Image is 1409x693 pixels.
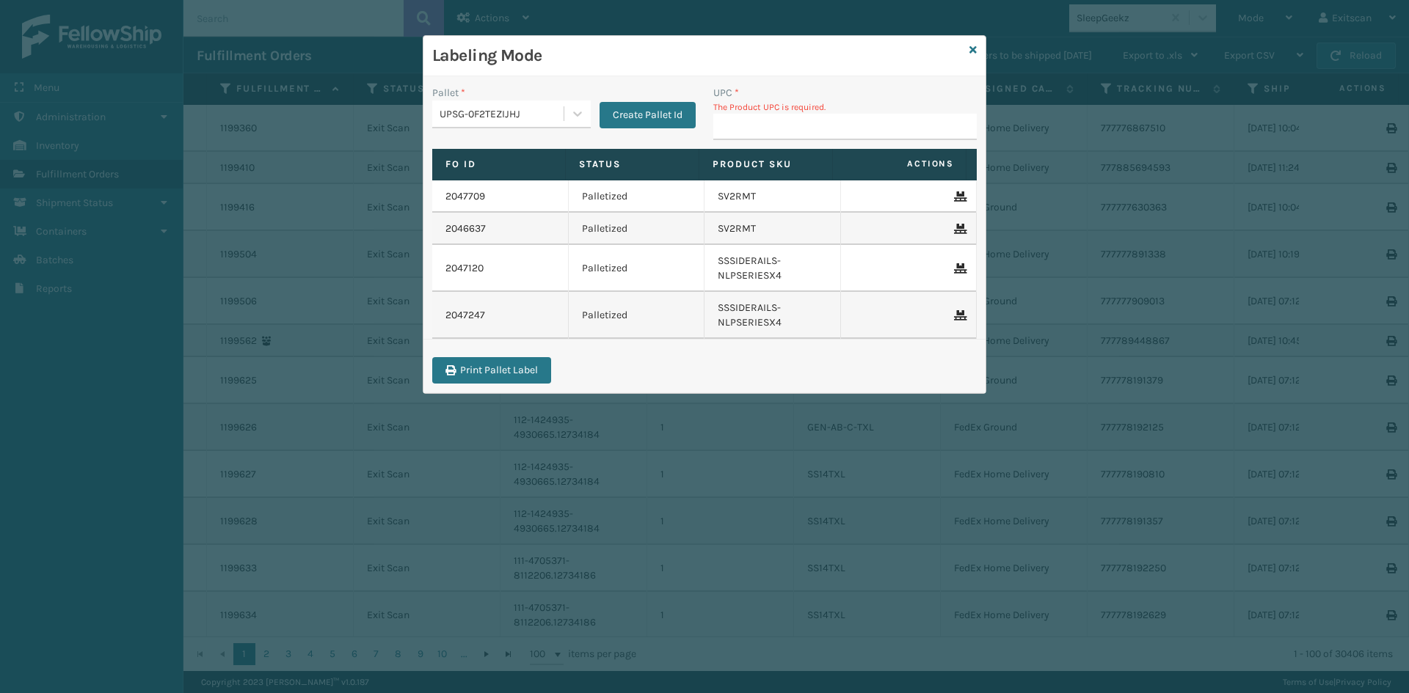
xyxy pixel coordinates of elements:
[569,245,705,292] td: Palletized
[432,357,551,384] button: Print Pallet Label
[569,292,705,339] td: Palletized
[713,100,977,114] p: The Product UPC is required.
[954,224,963,234] i: Remove From Pallet
[704,213,841,245] td: SV2RMT
[445,189,485,204] a: 2047709
[954,263,963,274] i: Remove From Pallet
[432,45,964,67] h3: Labeling Mode
[713,158,819,171] label: Product SKU
[600,102,696,128] button: Create Pallet Id
[432,85,465,100] label: Pallet
[704,292,841,339] td: SSSIDERAILS-NLPSERIESX4
[704,245,841,292] td: SSSIDERAILS-NLPSERIESX4
[440,106,565,122] div: UPSG-0F2TEZIJHJ
[569,180,705,213] td: Palletized
[713,85,739,100] label: UPC
[954,310,963,320] i: Remove From Pallet
[445,261,484,276] a: 2047120
[569,213,705,245] td: Palletized
[445,308,485,323] a: 2047247
[445,158,552,171] label: Fo Id
[579,158,685,171] label: Status
[704,180,841,213] td: SV2RMT
[445,221,486,236] a: 2046637
[954,191,963,202] i: Remove From Pallet
[837,152,963,176] span: Actions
